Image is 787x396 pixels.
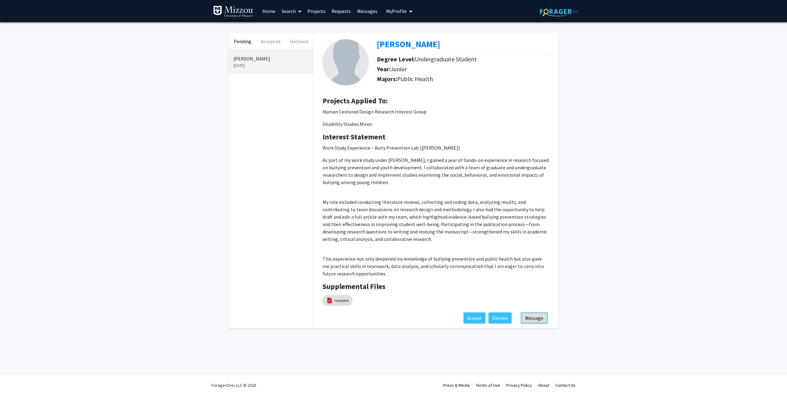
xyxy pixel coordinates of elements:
[354,0,381,22] a: Messages
[323,96,388,105] b: Projects Applied To:
[259,0,278,22] a: Home
[323,108,549,115] p: Human Centered Design Research Interest Group
[323,282,549,291] h4: Supplemental Files
[257,33,285,50] button: Accepted
[377,39,440,50] a: Opens in a new tab
[540,7,579,16] img: ForagerOne Logo
[304,0,328,22] a: Projects
[328,0,354,22] a: Requests
[377,65,391,73] b: Year:
[443,382,470,388] a: Press & Media
[233,62,308,69] p: [DATE]
[323,39,369,85] img: Profile Picture
[323,198,549,243] p: My role included conducting literature reviews, collecting and coding data, analyzing results, an...
[5,368,26,391] iframe: Chat
[212,374,256,396] div: ForagerOne, LLC © 2025
[476,382,500,388] a: Terms of Use
[464,312,485,324] button: Accept
[386,8,407,14] span: My Profile
[326,297,333,304] img: pdf_icon.png
[506,382,532,388] a: Privacy Policy
[335,297,349,304] a: resume
[377,75,397,83] b: Majors:
[233,55,308,62] p: [PERSON_NAME]
[488,312,512,324] button: Decline
[397,75,433,83] span: Public Health
[323,132,385,142] b: Interest Statement
[538,382,549,388] a: About
[278,0,304,22] a: Search
[377,39,440,50] b: [PERSON_NAME]
[521,312,548,324] button: Message
[323,144,549,151] p: Work Study Experience – Bully Prevention Lab ([PERSON_NAME])
[323,156,549,186] p: As part of my work study under [PERSON_NAME], I gained a year of hands-on experience in research ...
[323,255,549,277] p: This experience not only deepened my knowledge of bullying prevention and public health but also ...
[213,6,253,18] img: University of Missouri Logo
[415,55,477,63] span: Undergraduate Student
[285,33,313,50] button: Declined
[377,55,415,63] b: Degree Level:
[391,65,407,73] span: Junior
[555,382,575,388] a: Contact Us
[229,33,257,50] button: Pending
[323,120,549,128] p: Disability Studies Minor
